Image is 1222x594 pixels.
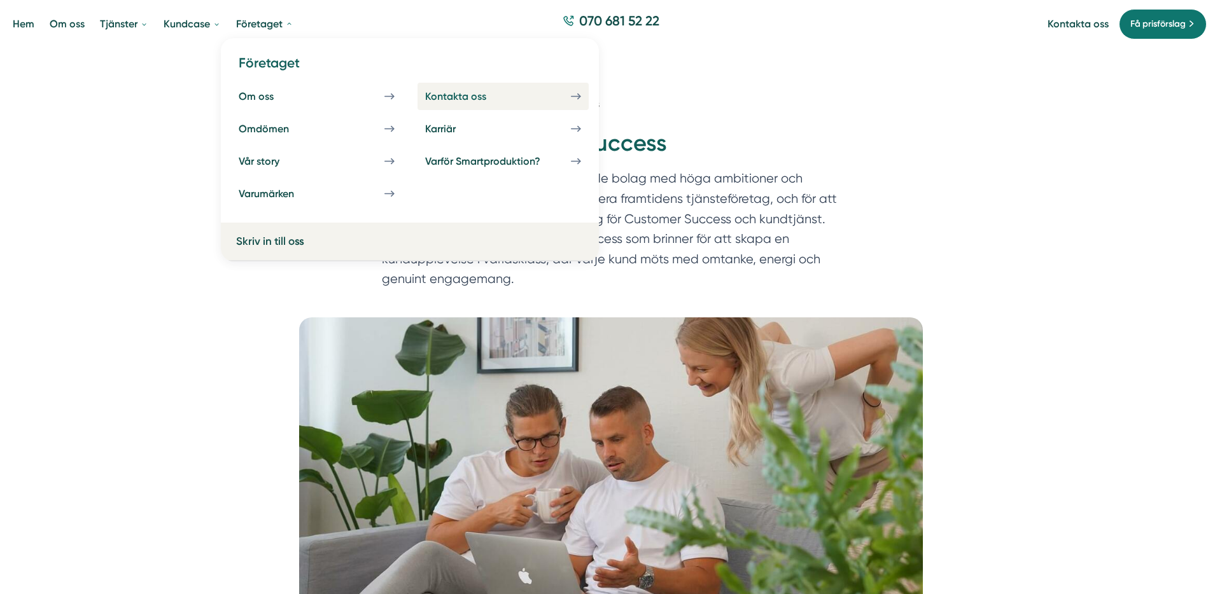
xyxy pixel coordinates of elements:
a: Företaget [234,8,296,40]
nav: Breadcrumb [382,96,840,112]
a: Omdömen [231,115,402,142]
p: Smartproduktion är ett snabbväxande bolag med höga ambitioner och tydliga mål. Vår vision är att ... [382,169,840,295]
a: Varumärken [231,180,402,207]
div: Karriär [425,123,486,135]
div: Varumärken [239,188,325,200]
a: Få prisförslag [1119,9,1207,39]
a: Kundcase [161,8,223,40]
div: Kontakta oss [425,90,517,102]
a: 070 681 52 22 [558,11,664,36]
a: Vår story [231,148,402,175]
a: Varför Smartproduktion? [418,148,589,175]
a: Tjänster [97,8,151,40]
a: Kontakta oss [418,83,589,110]
h1: Head of Customer Success [382,128,840,169]
div: Varför Smartproduktion? [425,155,571,167]
a: Skriv in till oss [236,233,405,250]
span: Få prisförslag [1130,17,1186,31]
a: Karriär [418,115,589,142]
h4: Företaget [231,53,589,82]
a: Hem [10,8,37,40]
div: Vår story [239,155,310,167]
a: Om oss [47,8,87,40]
div: Om oss [239,90,304,102]
a: Om oss [231,83,402,110]
a: Kontakta oss [1048,18,1109,30]
span: 070 681 52 22 [579,11,659,30]
div: Omdömen [239,123,320,135]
